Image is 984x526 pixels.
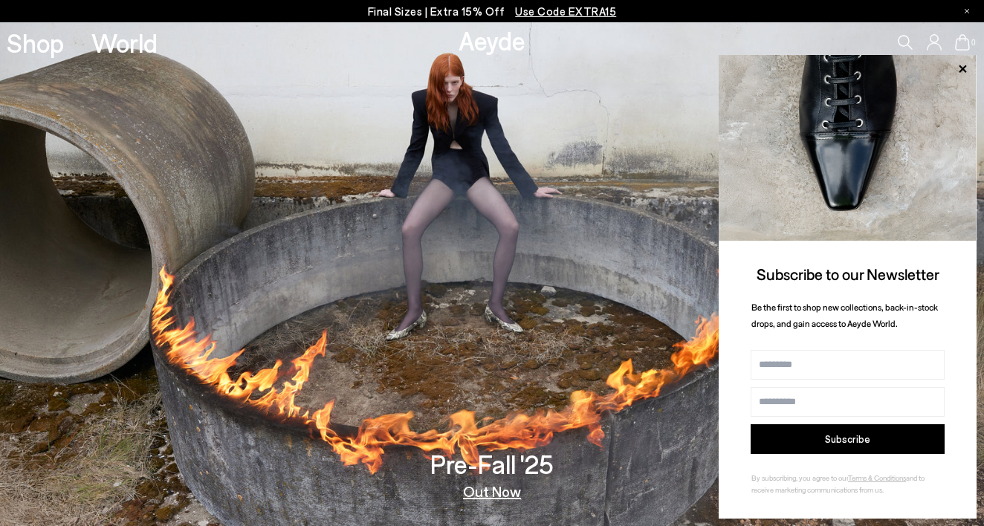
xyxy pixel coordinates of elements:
span: Navigate to /collections/ss25-final-sizes [515,4,616,18]
span: By subscribing, you agree to our [751,473,848,482]
button: Subscribe [751,424,945,454]
p: Final Sizes | Extra 15% Off [368,2,617,21]
img: ca3f721fb6ff708a270709c41d776025.jpg [719,55,977,241]
a: World [91,30,158,56]
span: Be the first to shop new collections, back-in-stock drops, and gain access to Aeyde World. [751,302,938,329]
span: 0 [970,39,977,47]
a: Terms & Conditions [848,473,906,482]
a: Shop [7,30,64,56]
a: Aeyde [459,25,525,56]
a: Out Now [463,484,521,499]
a: 0 [955,34,970,51]
span: Subscribe to our Newsletter [757,264,939,283]
h3: Pre-Fall '25 [430,451,554,477]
